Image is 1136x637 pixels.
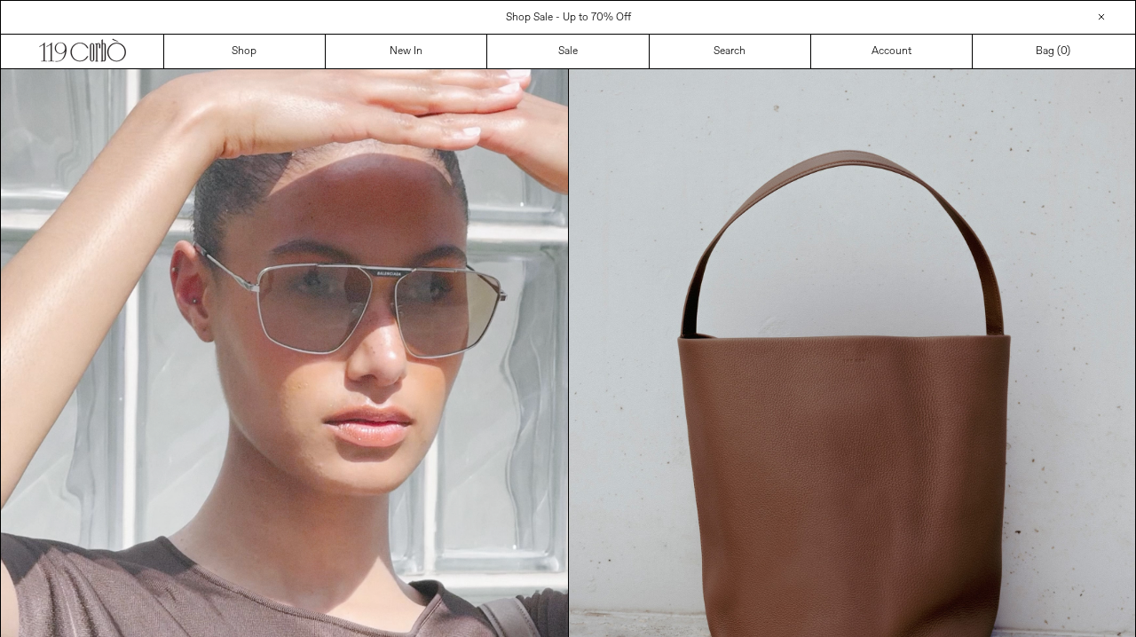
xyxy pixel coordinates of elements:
a: Account [811,35,973,68]
a: Shop Sale - Up to 70% Off [506,11,631,25]
a: Search [650,35,811,68]
span: ) [1061,43,1070,59]
a: New In [326,35,487,68]
a: Shop [164,35,326,68]
a: Bag () [973,35,1134,68]
a: Sale [487,35,649,68]
span: 0 [1061,44,1067,59]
